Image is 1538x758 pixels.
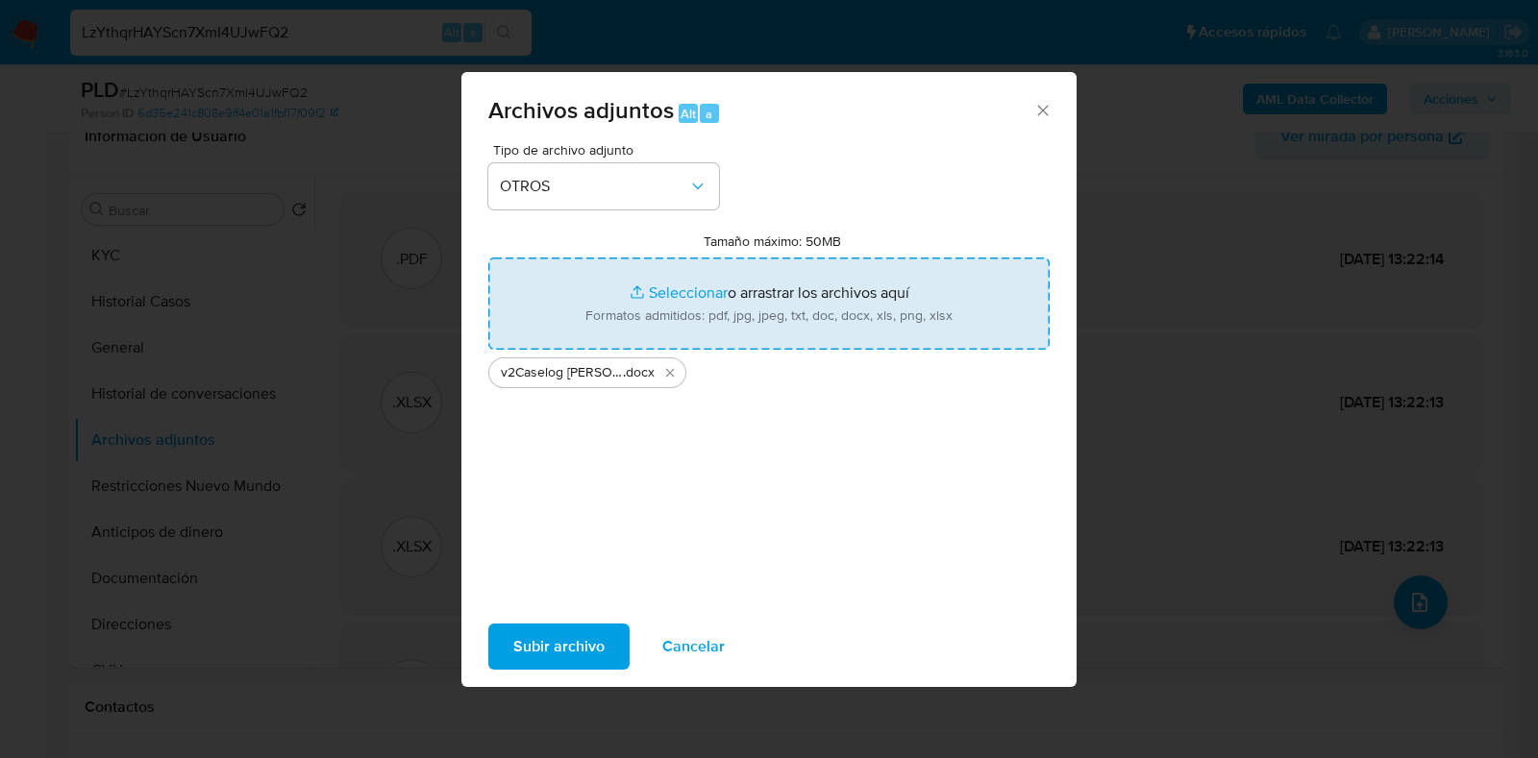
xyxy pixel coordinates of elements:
[500,177,688,196] span: OTROS
[658,361,682,384] button: Eliminar v2Caselog Oriel Rodriguez.docx
[637,624,750,670] button: Cancelar
[513,625,605,668] span: Subir archivo
[488,93,674,127] span: Archivos adjuntos
[493,143,724,157] span: Tipo de archivo adjunto
[488,624,630,670] button: Subir archivo
[623,363,655,382] span: .docx
[488,350,1050,388] ul: Archivos seleccionados
[1033,101,1051,118] button: Cerrar
[501,363,623,382] span: v2Caselog [PERSON_NAME]
[706,105,712,123] span: a
[704,232,841,250] label: Tamaño máximo: 50MB
[488,163,719,209] button: OTROS
[681,105,696,123] span: Alt
[662,625,725,668] span: Cancelar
